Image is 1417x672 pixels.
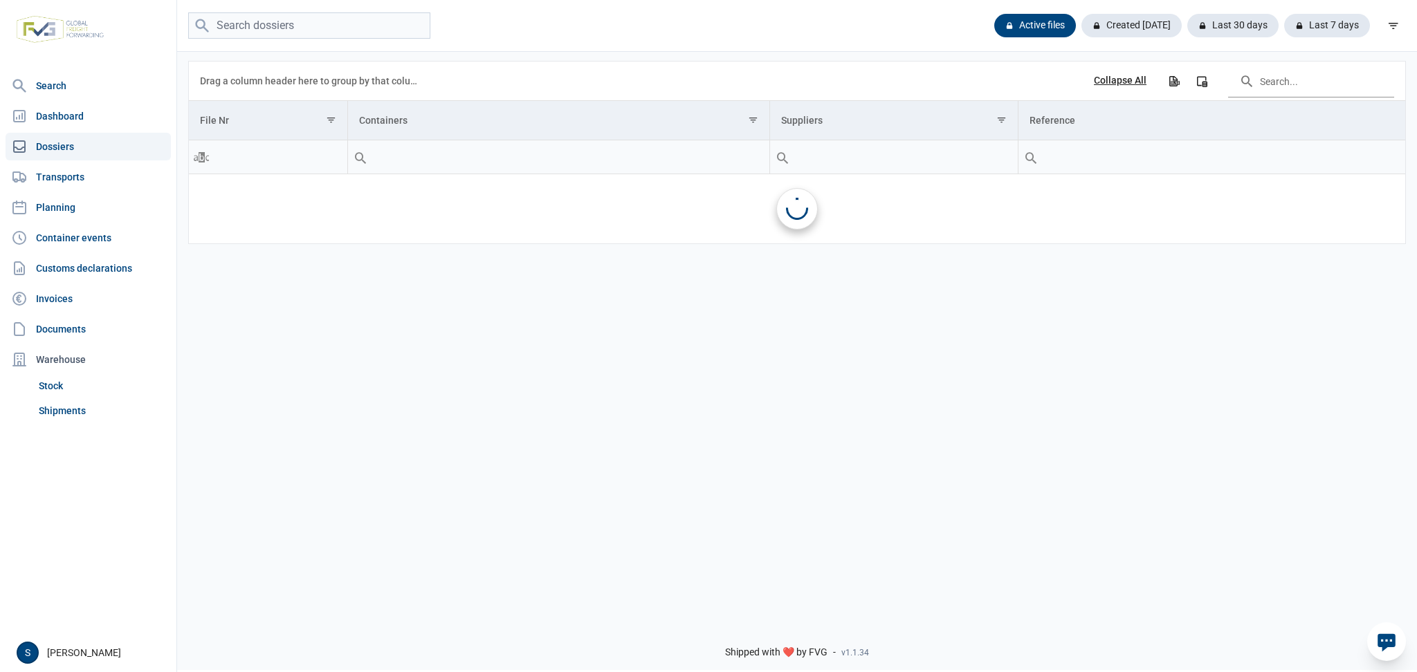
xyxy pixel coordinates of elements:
[200,70,422,92] div: Drag a column header here to group by that column
[1081,14,1182,37] div: Created [DATE]
[1228,64,1394,97] input: Search in the data grid
[17,642,168,664] div: [PERSON_NAME]
[348,140,373,174] div: Search box
[1284,14,1370,37] div: Last 7 days
[725,646,828,659] span: Shipped with ❤️ by FVG
[347,140,769,174] td: Filter cell
[841,647,869,658] span: v1.1.34
[6,254,171,282] a: Customs declarations
[359,115,408,126] div: Containers
[1030,115,1075,126] div: Reference
[189,101,347,140] td: Column File Nr
[11,10,109,48] img: FVG - Global freight forwarding
[189,201,1405,216] span: No data
[781,115,823,126] div: Suppliers
[348,140,769,174] input: Filter cell
[1094,75,1146,87] div: Collapse All
[6,194,171,221] a: Planning
[1187,14,1279,37] div: Last 30 days
[326,115,336,125] span: Show filter options for column 'File Nr'
[188,12,430,39] input: Search dossiers
[994,14,1076,37] div: Active files
[1161,68,1186,93] div: Export all data to Excel
[347,101,769,140] td: Column Containers
[200,62,1394,100] div: Data grid toolbar
[6,133,171,160] a: Dossiers
[1381,13,1406,38] div: filter
[33,373,171,398] a: Stock
[6,315,171,343] a: Documents
[6,163,171,191] a: Transports
[17,642,39,664] button: S
[770,140,1018,174] input: Filter cell
[770,140,795,174] div: Search box
[6,102,171,130] a: Dashboard
[33,398,171,423] a: Shipments
[6,285,171,312] a: Invoices
[748,115,758,125] span: Show filter options for column 'Containers'
[200,115,229,126] div: File Nr
[769,140,1018,174] td: Filter cell
[189,140,347,174] input: Filter cell
[6,72,171,100] a: Search
[786,198,808,220] div: Loading...
[6,346,171,373] div: Warehouse
[769,101,1018,140] td: Column Suppliers
[6,224,171,252] a: Container events
[1018,140,1043,174] div: Search box
[1189,68,1214,93] div: Column Chooser
[833,646,836,659] span: -
[996,115,1007,125] span: Show filter options for column 'Suppliers'
[189,140,214,174] div: Search box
